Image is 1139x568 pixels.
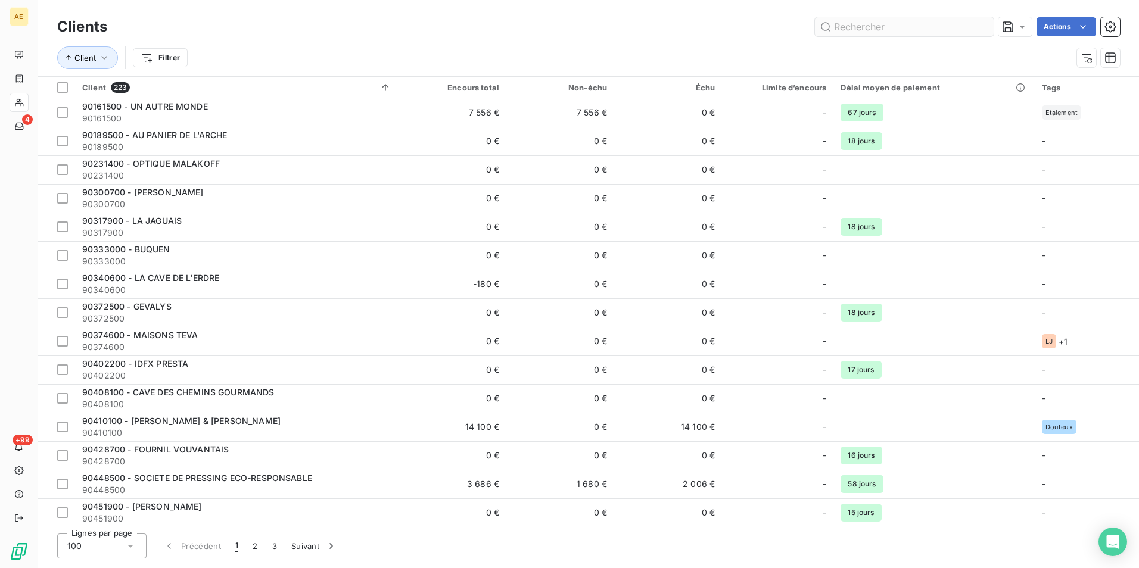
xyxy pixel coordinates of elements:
[82,130,228,140] span: 90189500 - AU PANIER DE L'ARCHE
[82,398,391,410] span: 90408100
[506,498,614,527] td: 0 €
[506,213,614,241] td: 0 €
[841,475,883,493] span: 58 jours
[133,48,188,67] button: Filtrer
[823,192,826,204] span: -
[1042,393,1045,403] span: -
[506,270,614,298] td: 0 €
[111,82,130,93] span: 223
[1042,364,1045,374] span: -
[841,83,1027,92] div: Délai moyen de paiement
[1042,136,1045,146] span: -
[506,298,614,327] td: 0 €
[506,384,614,413] td: 0 €
[823,307,826,319] span: -
[1042,193,1045,203] span: -
[1042,307,1045,317] span: -
[823,392,826,404] span: -
[399,241,506,270] td: 0 €
[614,498,722,527] td: 0 €
[823,221,826,233] span: -
[1042,221,1045,232] span: -
[399,298,506,327] td: 0 €
[506,413,614,441] td: 0 €
[823,135,826,147] span: -
[1037,17,1096,36] button: Actions
[82,284,391,296] span: 90340600
[399,155,506,184] td: 0 €
[82,416,281,426] span: 90410100 - [PERSON_NAME] & [PERSON_NAME]
[13,435,33,445] span: +99
[614,355,722,384] td: 0 €
[57,46,118,69] button: Client
[399,498,506,527] td: 0 €
[82,113,391,124] span: 90161500
[1059,335,1068,348] span: + 1
[82,473,312,483] span: 90448500 - SOCIETE DE PRESSING ECO-RESPONSABLE
[815,17,994,36] input: Rechercher
[82,370,391,382] span: 90402200
[1045,109,1078,116] span: Etalement
[82,158,220,168] span: 90231400 - OPTIQUE MALAKOFF
[1042,479,1045,489] span: -
[506,327,614,355] td: 0 €
[1042,450,1045,460] span: -
[82,387,275,397] span: 90408100 - CAVE DES CHEMINS GOURMANDS
[399,184,506,213] td: 0 €
[614,470,722,498] td: 2 006 €
[399,441,506,470] td: 0 €
[1042,164,1045,174] span: -
[82,141,391,153] span: 90189500
[82,358,188,369] span: 90402200 - IDFX PRESTA
[82,455,391,467] span: 90428700
[82,444,229,454] span: 90428700 - FOURNIL VOUVANTAIS
[614,213,722,241] td: 0 €
[399,355,506,384] td: 0 €
[841,104,883,121] span: 67 jours
[82,83,106,92] span: Client
[729,83,826,92] div: Limite d’encours
[399,327,506,355] td: 0 €
[82,101,208,111] span: 90161500 - UN AUTRE MONDE
[841,132,882,150] span: 18 jours
[82,255,391,267] span: 90333000
[614,184,722,213] td: 0 €
[614,298,722,327] td: 0 €
[614,384,722,413] td: 0 €
[614,413,722,441] td: 14 100 €
[823,364,826,376] span: -
[621,83,715,92] div: Échu
[841,361,881,379] span: 17 jours
[823,478,826,490] span: -
[823,249,826,261] span: -
[506,441,614,470] td: 0 €
[82,273,219,283] span: 90340600 - LA CAVE DE L'ERDRE
[82,427,391,439] span: 90410100
[614,127,722,155] td: 0 €
[82,170,391,182] span: 90231400
[399,470,506,498] td: 3 686 €
[506,241,614,270] td: 0 €
[265,533,284,558] button: 3
[228,533,245,558] button: 1
[57,16,107,38] h3: Clients
[235,540,238,552] span: 1
[82,330,198,340] span: 90374600 - MAISONS TEVA
[506,98,614,127] td: 7 556 €
[1045,338,1053,345] span: LJ
[506,184,614,213] td: 0 €
[284,533,344,558] button: Suivant
[245,533,264,558] button: 2
[82,187,204,197] span: 90300700 - [PERSON_NAME]
[399,413,506,441] td: 14 100 €
[506,155,614,184] td: 0 €
[614,98,722,127] td: 0 €
[82,501,202,511] span: 90451900 - [PERSON_NAME]
[399,384,506,413] td: 0 €
[506,355,614,384] td: 0 €
[506,127,614,155] td: 0 €
[82,244,170,254] span: 90333000 - BUQUEN
[406,83,499,92] div: Encours total
[22,114,33,125] span: 4
[399,213,506,241] td: 0 €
